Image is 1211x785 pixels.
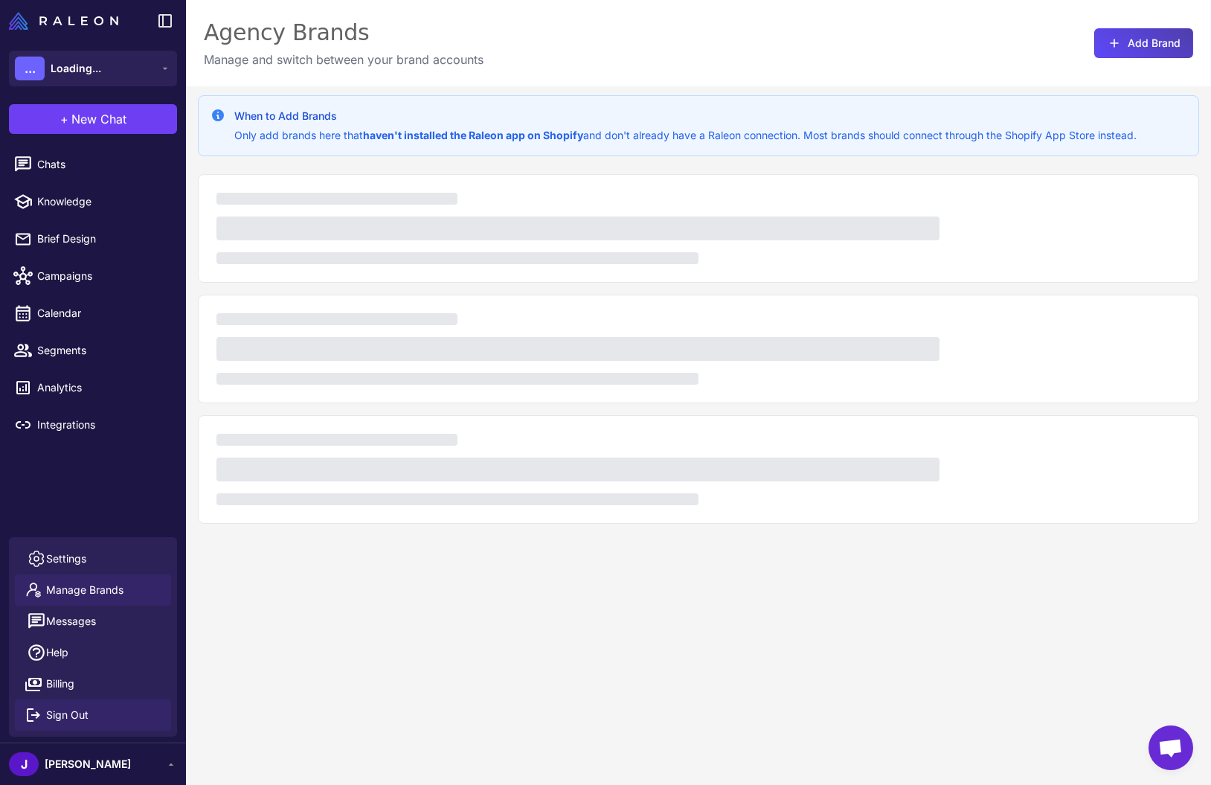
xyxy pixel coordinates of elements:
[15,57,45,80] div: ...
[6,335,180,366] a: Segments
[37,231,168,247] span: Brief Design
[51,60,101,77] span: Loading...
[6,298,180,329] a: Calendar
[9,752,39,776] div: J
[9,51,177,86] button: ...Loading...
[15,606,171,637] button: Messages
[234,127,1137,144] p: Only add brands here that and don't already have a Raleon connection. Most brands should connect ...
[9,12,124,30] a: Raleon Logo
[37,268,168,284] span: Campaigns
[363,129,583,141] strong: haven't installed the Raleon app on Shopify
[37,305,168,321] span: Calendar
[6,372,180,403] a: Analytics
[234,108,1137,124] h3: When to Add Brands
[1149,725,1193,770] div: Open chat
[37,156,168,173] span: Chats
[45,756,131,772] span: [PERSON_NAME]
[6,223,180,254] a: Brief Design
[37,193,168,210] span: Knowledge
[46,551,86,567] span: Settings
[6,409,180,440] a: Integrations
[46,613,96,629] span: Messages
[46,707,89,723] span: Sign Out
[37,417,168,433] span: Integrations
[37,379,168,396] span: Analytics
[37,342,168,359] span: Segments
[6,260,180,292] a: Campaigns
[9,104,177,134] button: +New Chat
[60,110,68,128] span: +
[6,186,180,217] a: Knowledge
[71,110,126,128] span: New Chat
[46,582,123,598] span: Manage Brands
[15,637,171,668] a: Help
[15,699,171,731] button: Sign Out
[204,18,484,48] div: Agency Brands
[9,12,118,30] img: Raleon Logo
[204,51,484,68] p: Manage and switch between your brand accounts
[6,149,180,180] a: Chats
[46,644,68,661] span: Help
[46,676,74,692] span: Billing
[1094,28,1193,58] button: Add Brand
